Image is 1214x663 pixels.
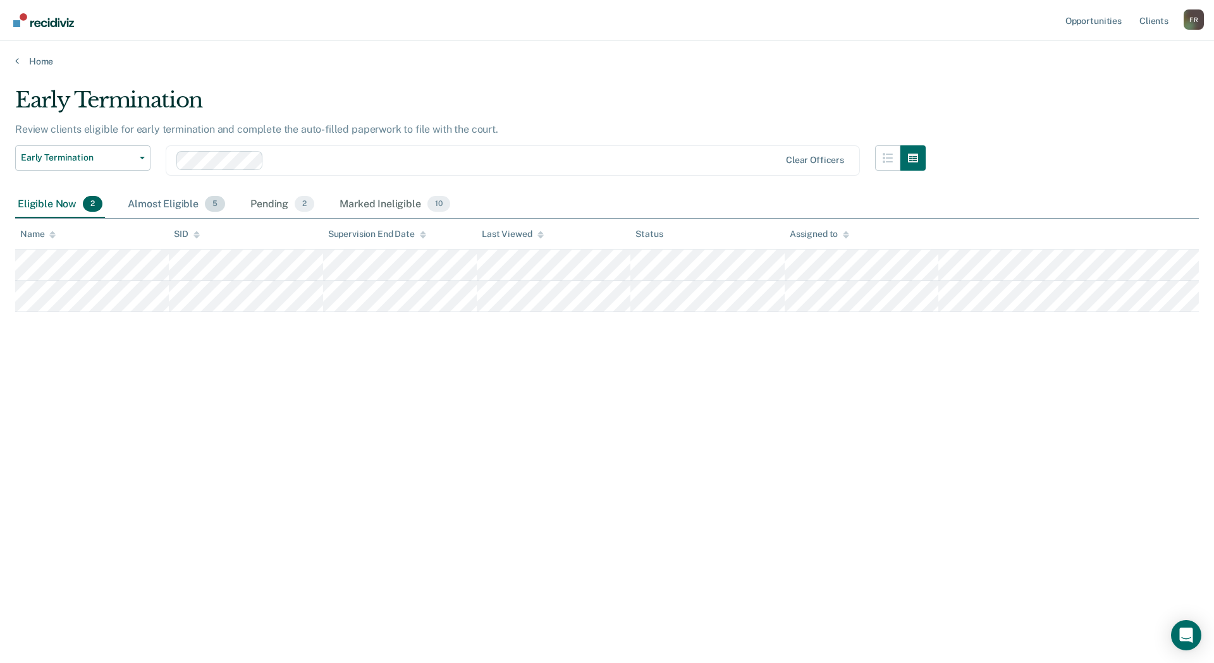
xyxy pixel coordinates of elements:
div: Last Viewed [482,229,543,240]
span: 2 [295,196,314,212]
div: Clear officers [786,155,844,166]
div: Almost Eligible5 [125,191,228,219]
span: 10 [427,196,450,212]
div: SID [174,229,200,240]
div: Name [20,229,56,240]
span: 2 [83,196,102,212]
button: Profile dropdown button [1184,9,1204,30]
div: Open Intercom Messenger [1171,620,1201,650]
div: F R [1184,9,1204,30]
a: Home [15,56,1199,67]
img: Recidiviz [13,13,74,27]
div: Status [635,229,663,240]
div: Eligible Now2 [15,191,105,219]
span: Early Termination [21,152,135,163]
div: Marked Ineligible10 [337,191,452,219]
p: Review clients eligible for early termination and complete the auto-filled paperwork to file with... [15,123,498,135]
div: Assigned to [790,229,849,240]
div: Pending2 [248,191,317,219]
div: Early Termination [15,87,926,123]
button: Early Termination [15,145,150,171]
div: Supervision End Date [328,229,426,240]
span: 5 [205,196,225,212]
